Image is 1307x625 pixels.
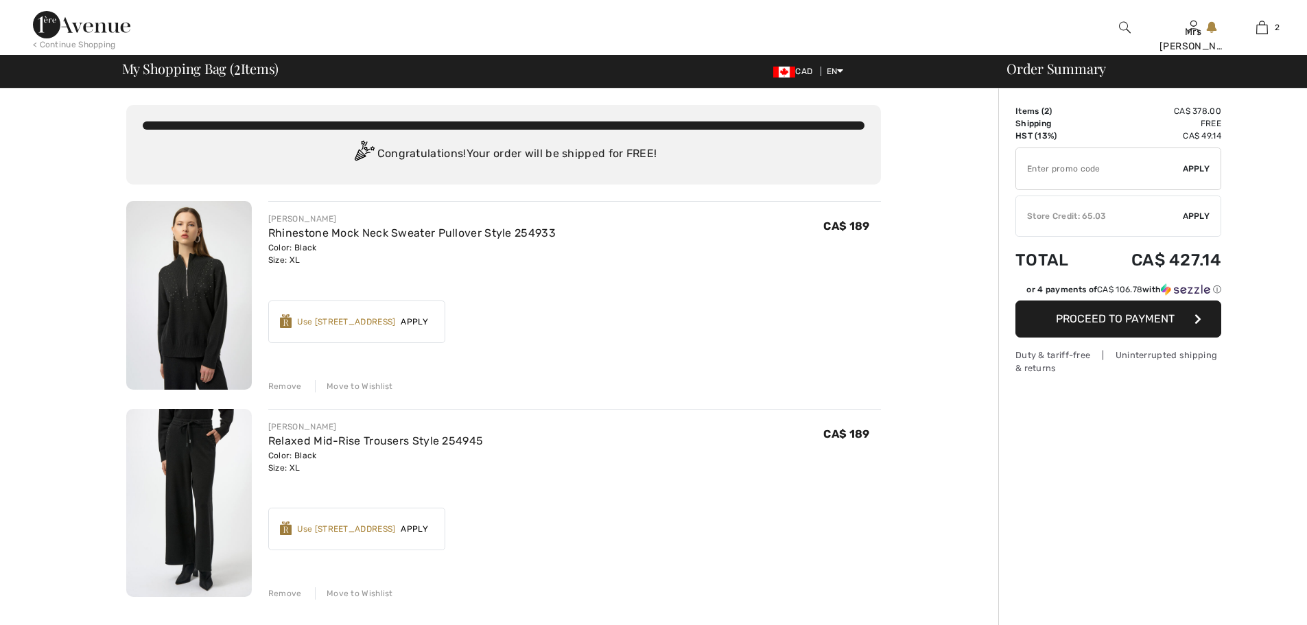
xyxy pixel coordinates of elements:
div: < Continue Shopping [33,38,116,51]
div: Use [STREET_ADDRESS] [297,316,395,328]
span: My Shopping Bag ( Items) [122,62,279,75]
span: 2 [234,58,241,76]
div: Color: Black Size: XL [268,449,483,474]
img: Rhinestone Mock Neck Sweater Pullover Style 254933 [126,201,252,390]
span: CA$ 189 [823,427,869,440]
img: My Info [1188,19,1199,36]
div: Move to Wishlist [315,380,393,392]
a: Relaxed Mid-Rise Trousers Style 254945 [268,434,483,447]
a: Sign In [1188,21,1199,34]
div: Remove [268,587,302,600]
span: 2 [1275,21,1280,34]
div: Remove [268,380,302,392]
td: CA$ 427.14 [1092,237,1221,283]
div: Color: Black Size: XL [268,241,556,266]
div: Use [STREET_ADDRESS] [297,523,395,535]
input: Promo code [1016,148,1183,189]
div: [PERSON_NAME] [268,213,556,225]
td: Free [1092,117,1221,130]
span: Apply [1183,210,1210,222]
img: Canadian Dollar [773,67,795,78]
span: Proceed to Payment [1056,312,1175,325]
td: HST (13%) [1015,130,1092,142]
img: Reward-Logo.svg [280,314,292,328]
span: Apply [1183,163,1210,175]
div: or 4 payments ofCA$ 106.78withSezzle Click to learn more about Sezzle [1015,283,1221,300]
td: Items ( ) [1015,105,1092,117]
img: Sezzle [1161,283,1210,296]
span: CA$ 106.78 [1097,285,1142,294]
div: Congratulations! Your order will be shipped for FREE! [143,141,864,168]
td: Shipping [1015,117,1092,130]
span: 2 [1044,106,1049,116]
td: CA$ 49.14 [1092,130,1221,142]
img: My Bag [1256,19,1268,36]
div: Move to Wishlist [315,587,393,600]
div: Store Credit: 65.03 [1016,210,1183,222]
img: search the website [1119,19,1131,36]
div: Mrs [PERSON_NAME] [1159,25,1227,54]
img: Congratulation2.svg [350,141,377,168]
a: 2 [1228,19,1295,36]
div: or 4 payments of with [1026,283,1221,296]
img: 1ère Avenue [33,11,130,38]
span: Apply [395,316,434,328]
img: Relaxed Mid-Rise Trousers Style 254945 [126,409,252,598]
span: CA$ 189 [823,220,869,233]
div: [PERSON_NAME] [268,421,483,433]
span: EN [827,67,844,76]
button: Proceed to Payment [1015,300,1221,338]
a: Rhinestone Mock Neck Sweater Pullover Style 254933 [268,226,556,239]
span: Apply [395,523,434,535]
span: CAD [773,67,818,76]
td: Total [1015,237,1092,283]
td: CA$ 378.00 [1092,105,1221,117]
div: Order Summary [990,62,1299,75]
img: Reward-Logo.svg [280,521,292,535]
div: Duty & tariff-free | Uninterrupted shipping & returns [1015,349,1221,375]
